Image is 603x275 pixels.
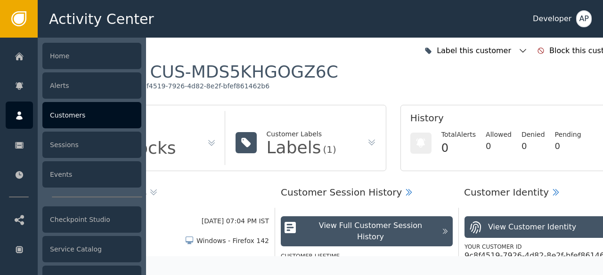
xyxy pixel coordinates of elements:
div: Home [42,43,141,69]
div: Sessions [42,132,141,158]
a: Customers [6,102,141,129]
div: Total Alerts [441,130,476,140]
div: Checkpoint Studio [42,206,141,233]
div: Developer [533,13,571,24]
div: View Full Customer Session History [304,220,437,243]
div: Customers [42,102,141,128]
a: Service Catalog [6,236,141,263]
div: Customer Labels [267,129,336,139]
div: Labels [267,139,321,156]
div: Pending [555,130,581,140]
div: 0 [441,140,476,157]
div: Denied [522,130,545,140]
div: (1) [323,145,336,154]
a: Checkpoint Studio [6,206,141,233]
div: Windows - Firefox 142 [196,236,269,246]
span: Activity Center [49,8,154,30]
div: Service Catalog [42,236,141,262]
a: Events [6,161,141,188]
div: View Customer Identity [488,221,576,233]
div: 9c8f4519-7926-4d82-8e2f-bfef861462b6 [134,82,269,91]
div: 0 [486,140,512,152]
label: Customer Lifetime [281,253,340,259]
div: Customer Identity [464,185,549,199]
button: Label this customer [422,40,530,61]
div: 0 [555,140,581,152]
button: AP [576,10,592,27]
a: Sessions [6,131,141,158]
div: Customer Session History [281,185,402,199]
div: [DATE] 07:04 PM IST [202,216,269,226]
div: Events [42,161,141,188]
div: Customer : [52,61,338,82]
div: 0 [522,140,545,152]
div: Alerts [42,72,141,99]
button: View Full Customer Session History [281,216,453,246]
a: Home [6,42,141,70]
div: Label this customer [437,45,513,56]
a: Alerts [6,72,141,99]
div: Allowed [486,130,512,140]
div: CUS-MDS5KHGOGZ6C [150,61,338,82]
